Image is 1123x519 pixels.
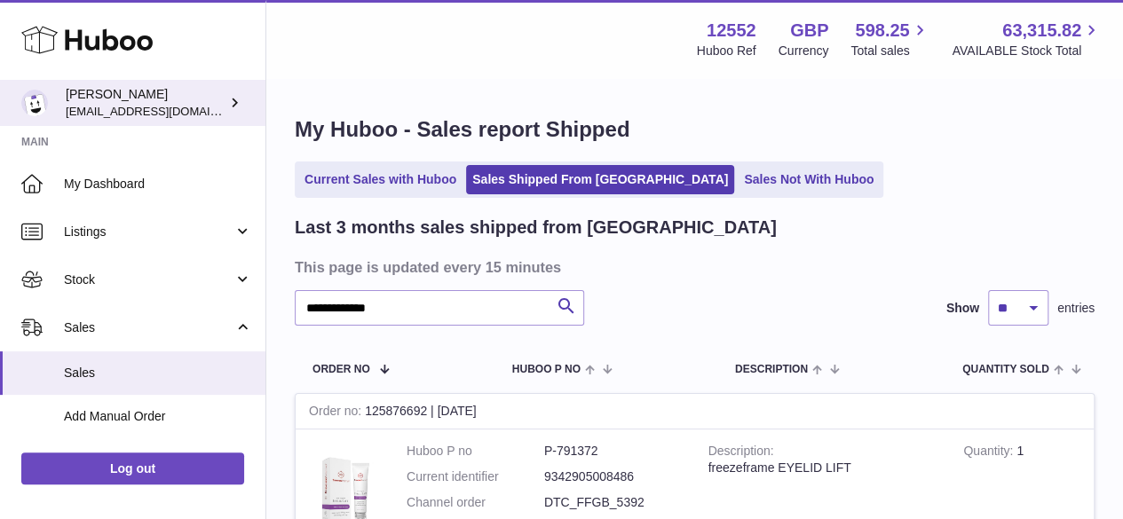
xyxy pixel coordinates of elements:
[407,443,544,460] dt: Huboo P no
[738,165,880,194] a: Sales Not With Huboo
[708,460,937,476] div: freezeframe EYELID LIFT
[779,43,829,59] div: Currency
[544,443,682,460] dd: P-791372
[21,90,48,116] img: internalAdmin-12552@internal.huboo.com
[697,43,756,59] div: Huboo Ref
[64,319,233,336] span: Sales
[512,364,581,375] span: Huboo P no
[707,19,756,43] strong: 12552
[708,444,774,462] strong: Description
[66,86,225,120] div: [PERSON_NAME]
[295,257,1090,277] h3: This page is updated every 15 minutes
[544,468,682,485] dd: 9342905008486
[1057,300,1095,317] span: entries
[850,19,929,59] a: 598.25 Total sales
[735,364,808,375] span: Description
[407,468,544,485] dt: Current identifier
[64,176,252,193] span: My Dashboard
[466,165,734,194] a: Sales Shipped From [GEOGRAPHIC_DATA]
[298,165,463,194] a: Current Sales with Huboo
[64,224,233,240] span: Listings
[962,364,1049,375] span: Quantity Sold
[64,365,252,381] span: Sales
[963,444,1016,462] strong: Quantity
[309,404,365,422] strong: Order no
[544,494,682,511] dd: DTC_FFGB_5392
[312,364,370,375] span: Order No
[1002,19,1081,43] span: 63,315.82
[66,104,261,118] span: [EMAIL_ADDRESS][DOMAIN_NAME]
[855,19,909,43] span: 598.25
[790,19,828,43] strong: GBP
[296,394,1094,429] div: 125876692 | [DATE]
[295,216,777,240] h2: Last 3 months sales shipped from [GEOGRAPHIC_DATA]
[952,19,1102,59] a: 63,315.82 AVAILABLE Stock Total
[952,43,1102,59] span: AVAILABLE Stock Total
[64,271,233,288] span: Stock
[21,452,244,484] a: Log out
[407,494,544,511] dt: Channel order
[295,115,1095,144] h1: My Huboo - Sales report Shipped
[64,408,252,425] span: Add Manual Order
[946,300,979,317] label: Show
[850,43,929,59] span: Total sales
